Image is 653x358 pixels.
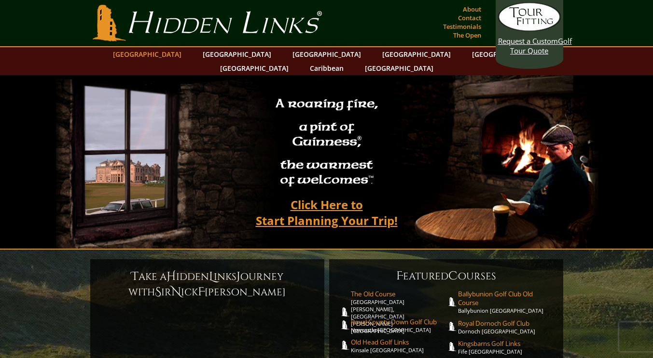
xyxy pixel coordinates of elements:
[498,2,561,55] a: Request a CustomGolf Tour Quote
[458,319,554,335] a: Royal Dornoch Golf ClubDornoch [GEOGRAPHIC_DATA]
[441,20,484,33] a: Testimonials
[351,290,446,334] a: The Old Course[GEOGRAPHIC_DATA][PERSON_NAME], [GEOGRAPHIC_DATA][PERSON_NAME] [GEOGRAPHIC_DATA]
[498,36,558,46] span: Request a Custom
[448,268,458,284] span: C
[288,47,366,61] a: [GEOGRAPHIC_DATA]
[458,339,554,355] a: Kingsbarns Golf LinksFife [GEOGRAPHIC_DATA]
[131,269,139,284] span: T
[339,268,554,284] h6: eatured ourses
[458,339,554,348] span: Kingsbarns Golf Links
[458,290,554,307] span: Ballybunion Golf Club Old Course
[236,269,240,284] span: J
[396,268,403,284] span: F
[458,290,554,314] a: Ballybunion Golf Club Old CourseBallybunion [GEOGRAPHIC_DATA]
[351,338,446,346] span: Old Head Golf Links
[351,290,446,298] span: The Old Course
[155,284,161,300] span: S
[100,269,315,300] h6: ake a idden inks ourney with ir ick [PERSON_NAME]
[460,2,484,16] a: About
[209,269,214,284] span: L
[305,61,348,75] a: Caribbean
[351,318,446,333] a: Royal County Down Golf ClubNewcastle [GEOGRAPHIC_DATA]
[167,269,176,284] span: H
[351,338,446,354] a: Old Head Golf LinksKinsale [GEOGRAPHIC_DATA]
[456,11,484,25] a: Contact
[360,61,438,75] a: [GEOGRAPHIC_DATA]
[269,92,384,193] h2: A roaring fire, a pint of Guinness , the warmest of welcomes™.
[377,47,456,61] a: [GEOGRAPHIC_DATA]
[108,47,186,61] a: [GEOGRAPHIC_DATA]
[246,193,407,232] a: Click Here toStart Planning Your Trip!
[171,284,181,300] span: N
[198,284,205,300] span: F
[215,61,293,75] a: [GEOGRAPHIC_DATA]
[198,47,276,61] a: [GEOGRAPHIC_DATA]
[458,319,554,328] span: Royal Dornoch Golf Club
[467,47,545,61] a: [GEOGRAPHIC_DATA]
[451,28,484,42] a: The Open
[351,318,446,326] span: Royal County Down Golf Club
